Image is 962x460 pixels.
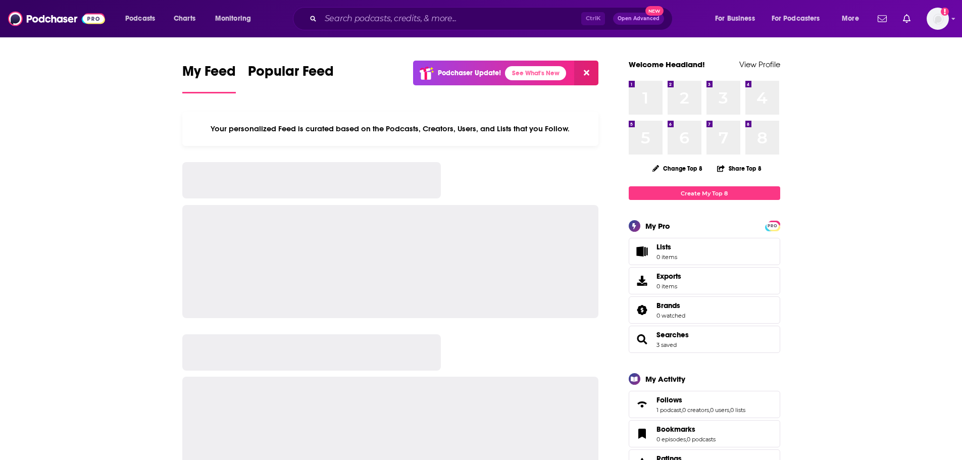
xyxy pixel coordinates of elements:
[765,11,835,27] button: open menu
[629,391,780,418] span: Follows
[656,283,681,290] span: 0 items
[618,16,660,21] span: Open Advanced
[709,406,710,414] span: ,
[656,301,685,310] a: Brands
[632,397,652,412] a: Follows
[682,406,709,414] a: 0 creators
[118,11,168,27] button: open menu
[686,436,687,443] span: ,
[656,436,686,443] a: 0 episodes
[656,395,745,404] a: Follows
[656,253,677,261] span: 0 items
[629,267,780,294] a: Exports
[632,332,652,346] a: Searches
[629,326,780,353] span: Searches
[767,222,779,230] span: PRO
[645,221,670,231] div: My Pro
[248,63,334,93] a: Popular Feed
[208,11,264,27] button: open menu
[632,244,652,259] span: Lists
[656,425,695,434] span: Bookmarks
[182,63,236,93] a: My Feed
[656,301,680,310] span: Brands
[248,63,334,86] span: Popular Feed
[715,12,755,26] span: For Business
[708,11,768,27] button: open menu
[874,10,891,27] a: Show notifications dropdown
[125,12,155,26] span: Podcasts
[656,272,681,281] span: Exports
[182,112,599,146] div: Your personalized Feed is curated based on the Podcasts, Creators, Users, and Lists that you Follow.
[629,296,780,324] span: Brands
[687,436,716,443] a: 0 podcasts
[645,374,685,384] div: My Activity
[772,12,820,26] span: For Podcasters
[632,274,652,288] span: Exports
[899,10,915,27] a: Show notifications dropdown
[632,427,652,441] a: Bookmarks
[941,8,949,16] svg: Add a profile image
[656,425,716,434] a: Bookmarks
[613,13,664,25] button: Open AdvancedNew
[656,395,682,404] span: Follows
[927,8,949,30] span: Logged in as headlandconsultancy
[656,406,681,414] a: 1 podcast
[505,66,566,80] a: See What's New
[656,242,677,251] span: Lists
[730,406,745,414] a: 0 lists
[302,7,682,30] div: Search podcasts, credits, & more...
[656,341,677,348] a: 3 saved
[927,8,949,30] button: Show profile menu
[629,238,780,265] a: Lists
[215,12,251,26] span: Monitoring
[717,159,762,178] button: Share Top 8
[927,8,949,30] img: User Profile
[739,60,780,69] a: View Profile
[629,420,780,447] span: Bookmarks
[167,11,201,27] a: Charts
[767,222,779,229] a: PRO
[681,406,682,414] span: ,
[629,60,705,69] a: Welcome Headland!
[632,303,652,317] a: Brands
[656,330,689,339] a: Searches
[729,406,730,414] span: ,
[438,69,501,77] p: Podchaser Update!
[581,12,605,25] span: Ctrl K
[656,312,685,319] a: 0 watched
[174,12,195,26] span: Charts
[656,242,671,251] span: Lists
[321,11,581,27] input: Search podcasts, credits, & more...
[182,63,236,86] span: My Feed
[835,11,872,27] button: open menu
[710,406,729,414] a: 0 users
[646,162,709,175] button: Change Top 8
[842,12,859,26] span: More
[8,9,105,28] img: Podchaser - Follow, Share and Rate Podcasts
[645,6,664,16] span: New
[629,186,780,200] a: Create My Top 8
